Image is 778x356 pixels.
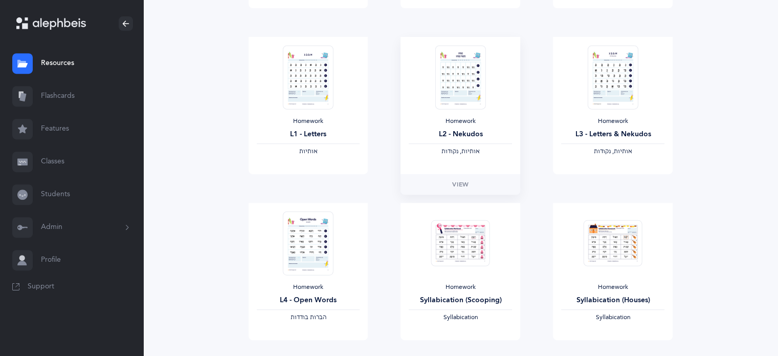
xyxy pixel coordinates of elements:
img: Homework_Syllabication-EN_Orange_Scooping_EN_thumbnail_1724301622.png [431,220,490,266]
a: View [401,174,520,195]
img: Homework_L4_OpenWords_O_Orange_EN_thumbnail_1731219094.png [283,211,333,275]
div: Syllabication (Scooping) [409,295,512,306]
img: Homework_L1_Letters_O_Orange_EN_thumbnail_1731215263.png [283,45,333,109]
span: ‫אותיות, נקודות‬ [594,148,632,155]
img: Homework_L3_LettersNekudos_O_EN_thumbnail_1731218716.png [588,45,638,109]
span: Support [28,282,54,292]
div: Homework [257,283,360,291]
div: L4 - Open Words [257,295,360,306]
div: Syllabication [409,313,512,322]
div: Homework [409,117,512,125]
div: Homework [561,117,664,125]
img: Homework_L2_Nekudos_O_EN_thumbnail_1739258670.png [435,45,485,109]
div: L2 - Nekudos [409,129,512,140]
span: ‫הברות בודדות‬ [290,313,326,321]
span: ‫אותיות‬ [299,148,317,155]
span: ‫אותיות, נקודות‬ [441,148,480,155]
div: Homework [409,283,512,291]
div: L1 - Letters [257,129,360,140]
div: Homework [561,283,664,291]
div: Syllabication (Houses) [561,295,664,306]
div: Homework [257,117,360,125]
img: Homework_Syllabication-EN_Orange_Houses_EN_thumbnail_1724301598.png [584,220,642,266]
div: Syllabication [561,313,664,322]
div: L3 - Letters & Nekudos [561,129,664,140]
span: View [452,180,469,189]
